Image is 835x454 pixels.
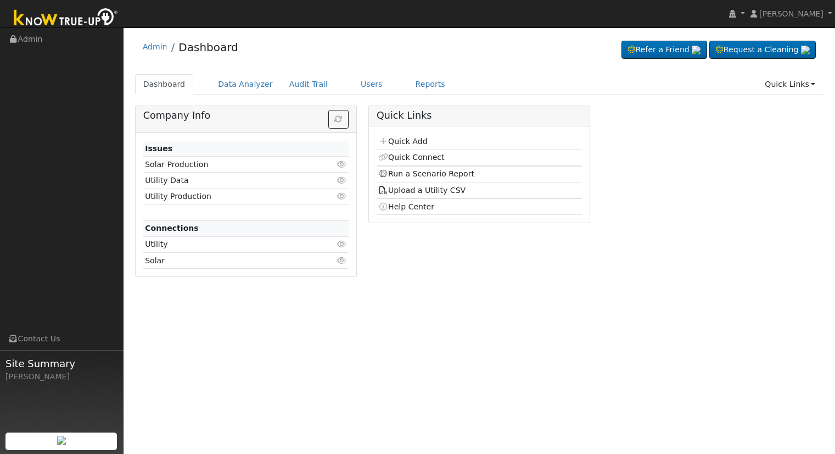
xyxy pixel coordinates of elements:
a: Quick Connect [378,153,444,162]
img: Know True-Up [8,6,124,31]
a: Upload a Utility CSV [378,186,466,195]
a: Quick Links [756,74,823,95]
strong: Connections [145,224,199,232]
i: Click to view [337,240,347,248]
a: Data Analyzer [210,74,281,95]
a: Dashboard [178,41,238,54]
td: Utility Data [143,173,316,189]
a: Audit Trail [281,74,336,95]
a: Help Center [378,202,434,211]
a: Dashboard [135,74,194,95]
span: [PERSON_NAME] [759,9,823,18]
h5: Quick Links [377,110,582,121]
i: Click to view [337,192,347,200]
td: Utility [143,236,316,252]
a: Request a Cleaning [709,41,816,59]
a: Refer a Friend [621,41,707,59]
a: Quick Add [378,137,427,146]
a: Admin [143,42,167,51]
h5: Company Info [143,110,349,121]
strong: Issues [145,144,172,153]
span: Site Summary [5,356,117,371]
td: Utility Production [143,189,316,204]
a: Reports [407,74,453,95]
i: Click to view [337,160,347,168]
td: Solar [143,253,316,269]
td: Solar Production [143,157,316,173]
a: Run a Scenario Report [378,169,474,178]
img: retrieve [801,46,810,54]
a: Users [352,74,391,95]
img: retrieve [57,436,66,445]
div: [PERSON_NAME] [5,371,117,383]
img: retrieve [692,46,700,54]
i: Click to view [337,176,347,184]
i: Click to view [337,257,347,264]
